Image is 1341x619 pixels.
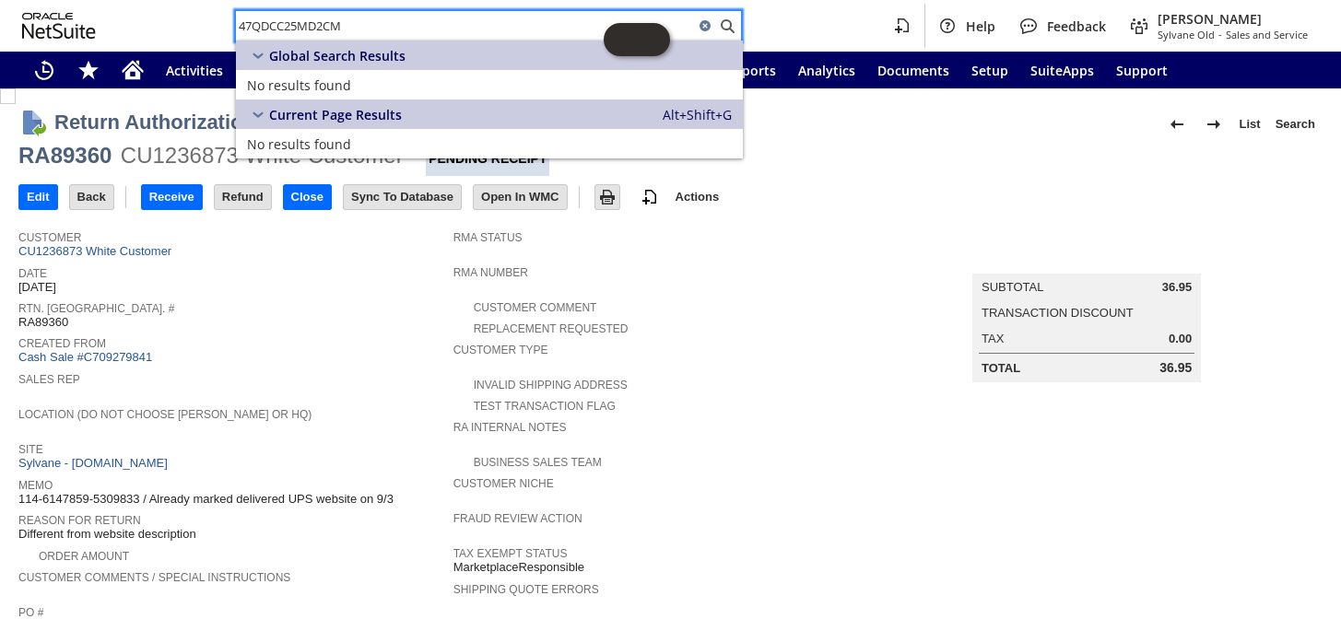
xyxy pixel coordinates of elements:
[18,492,394,507] span: 114-6147859-5309833 / Already marked delivered UPS website on 9/3
[604,23,670,56] iframe: Click here to launch Oracle Guided Learning Help Panel
[639,186,661,208] img: add-record.svg
[22,52,66,88] a: Recent Records
[18,337,106,350] a: Created From
[426,141,549,176] div: Pending Receipt
[595,185,619,209] input: Print
[668,190,727,204] a: Actions
[715,52,787,88] a: Reports
[18,373,80,386] a: Sales Rep
[798,62,855,79] span: Analytics
[453,477,554,490] a: Customer Niche
[77,59,100,81] svg: Shortcuts
[453,344,548,356] a: Customer Type
[39,550,129,563] a: Order Amount
[1158,10,1308,28] span: [PERSON_NAME]
[19,185,57,209] input: Edit
[453,560,584,575] span: MarketplaceResponsible
[1218,28,1222,41] span: -
[269,47,406,64] span: Global Search Results
[866,52,960,88] a: Documents
[453,547,568,560] a: Tax Exempt Status
[474,400,616,413] a: Test Transaction Flag
[966,18,995,35] span: Help
[18,408,312,421] a: Location (Do Not Choose [PERSON_NAME] or HQ)
[236,70,743,99] a: No results found
[18,350,152,364] a: Cash Sale #C709279841
[1116,62,1168,79] span: Support
[1162,280,1193,295] span: 36.95
[474,379,628,391] a: Invalid Shipping Address
[155,52,234,88] a: Activities
[111,52,155,88] a: Home
[166,62,223,79] span: Activities
[1203,113,1225,135] img: Next
[453,583,599,596] a: Shipping Quote Errors
[971,62,1008,79] span: Setup
[663,106,732,123] span: Alt+Shift+G
[637,23,670,56] span: Oracle Guided Learning Widget. To move around, please hold and drag
[960,52,1019,88] a: Setup
[982,280,1043,294] a: Subtotal
[1158,28,1215,41] span: Sylvane Old
[787,52,866,88] a: Analytics
[18,267,47,280] a: Date
[236,15,694,37] input: Search
[18,315,68,330] span: RA89360
[54,107,255,137] h1: Return Authorization
[18,443,43,456] a: Site
[22,13,96,39] svg: logo
[716,15,738,37] svg: Search
[18,280,56,295] span: [DATE]
[1047,18,1106,35] span: Feedback
[474,301,597,314] a: Customer Comment
[982,361,1020,375] a: Total
[18,527,196,542] span: Different from website description
[66,52,111,88] div: Shortcuts
[18,514,141,527] a: Reason For Return
[18,606,43,619] a: PO #
[1019,52,1105,88] a: SuiteApps
[1030,62,1094,79] span: SuiteApps
[982,306,1134,320] a: Transaction Discount
[18,571,290,584] a: Customer Comments / Special Instructions
[1268,110,1323,139] a: Search
[121,141,404,170] div: CU1236873 White Customer
[1226,28,1308,41] span: Sales and Service
[453,421,567,434] a: RA Internal Notes
[284,185,331,209] input: Close
[247,135,351,153] span: No results found
[1105,52,1179,88] a: Support
[453,266,528,279] a: RMA Number
[18,244,176,258] a: CU1236873 White Customer
[70,185,113,209] input: Back
[18,141,112,170] div: RA89360
[122,59,144,81] svg: Home
[18,456,172,470] a: Sylvane - [DOMAIN_NAME]
[344,185,461,209] input: Sync To Database
[596,186,618,208] img: Print
[18,479,53,492] a: Memo
[982,332,1004,345] a: Tax
[474,185,567,209] input: Open In WMC
[1166,113,1188,135] img: Previous
[269,106,402,123] span: Current Page Results
[474,456,602,469] a: Business Sales Team
[33,59,55,81] svg: Recent Records
[877,62,949,79] span: Documents
[236,129,743,158] a: No results found
[142,185,202,209] input: Receive
[726,62,776,79] span: Reports
[474,322,629,335] a: Replacement Requested
[453,512,582,525] a: Fraud Review Action
[972,244,1201,274] caption: Summary
[18,231,81,244] a: Customer
[1159,360,1192,376] span: 36.95
[1232,110,1268,139] a: List
[453,231,523,244] a: RMA Status
[215,185,271,209] input: Refund
[234,52,327,88] a: Warehouse
[18,302,174,315] a: Rtn. [GEOGRAPHIC_DATA]. #
[1169,332,1192,346] span: 0.00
